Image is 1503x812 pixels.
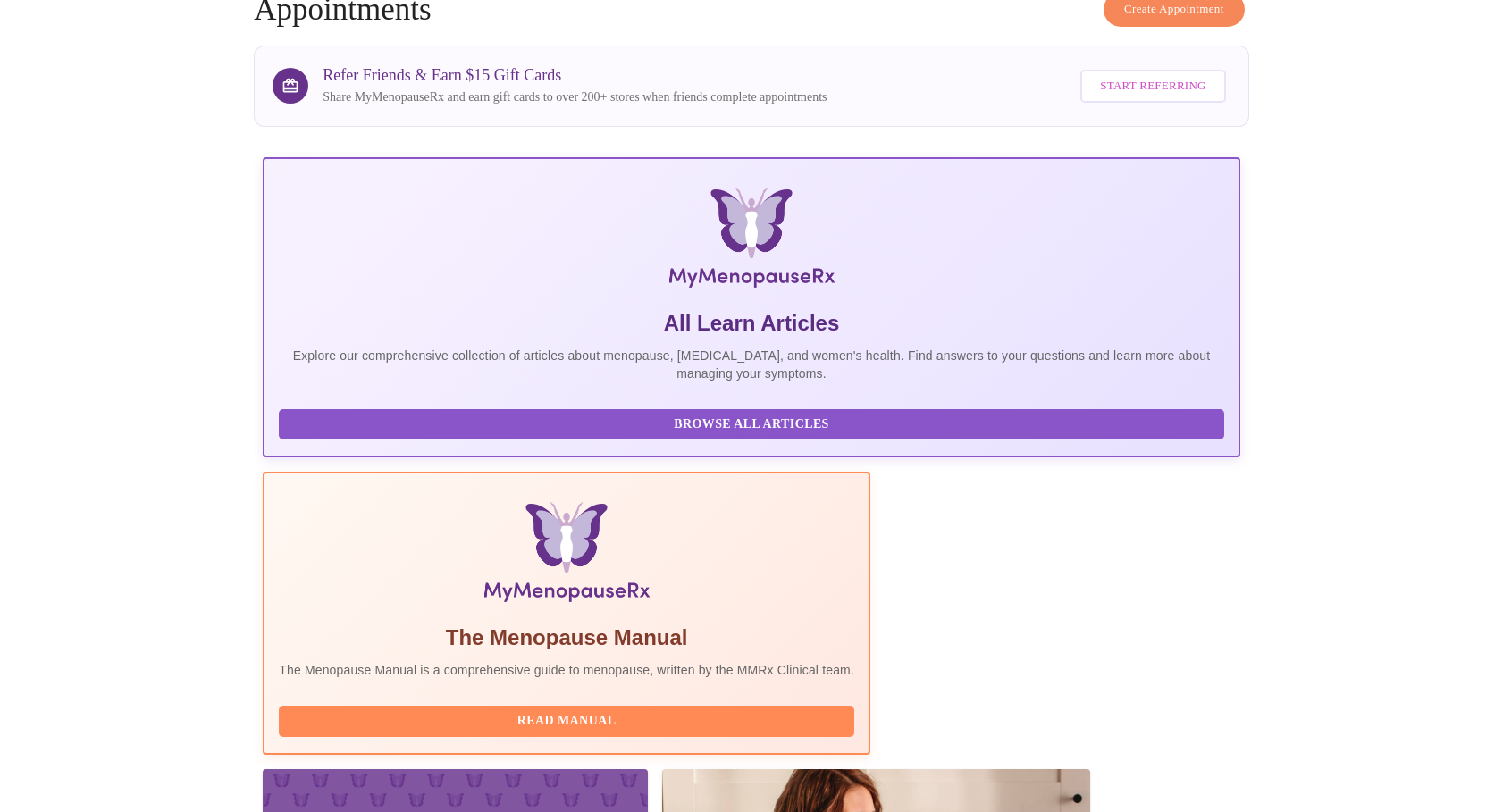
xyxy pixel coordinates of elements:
a: Browse All Articles [279,415,1228,431]
span: Browse All Articles [297,414,1205,436]
button: Browse All Articles [279,409,1223,440]
span: Read Manual [297,710,836,732]
p: Explore our comprehensive collection of articles about menopause, [MEDICAL_DATA], and women's hea... [279,347,1223,382]
span: Start Referring [1100,76,1205,96]
a: Start Referring [1076,61,1230,112]
a: Read Manual [279,712,859,727]
button: Read Manual [279,706,854,737]
h5: All Learn Articles [279,309,1223,338]
img: MyMenopauseRx Logo [426,188,1078,295]
h3: Refer Friends & Earn $15 Gift Cards [323,66,827,85]
p: The Menopause Manual is a comprehensive guide to menopause, written by the MMRx Clinical team. [279,661,854,679]
button: Start Referring [1080,70,1225,103]
img: Menopause Manual [370,502,762,609]
h5: The Menopause Manual [279,624,854,652]
p: Share MyMenopauseRx and earn gift cards to over 200+ stores when friends complete appointments [323,88,827,106]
